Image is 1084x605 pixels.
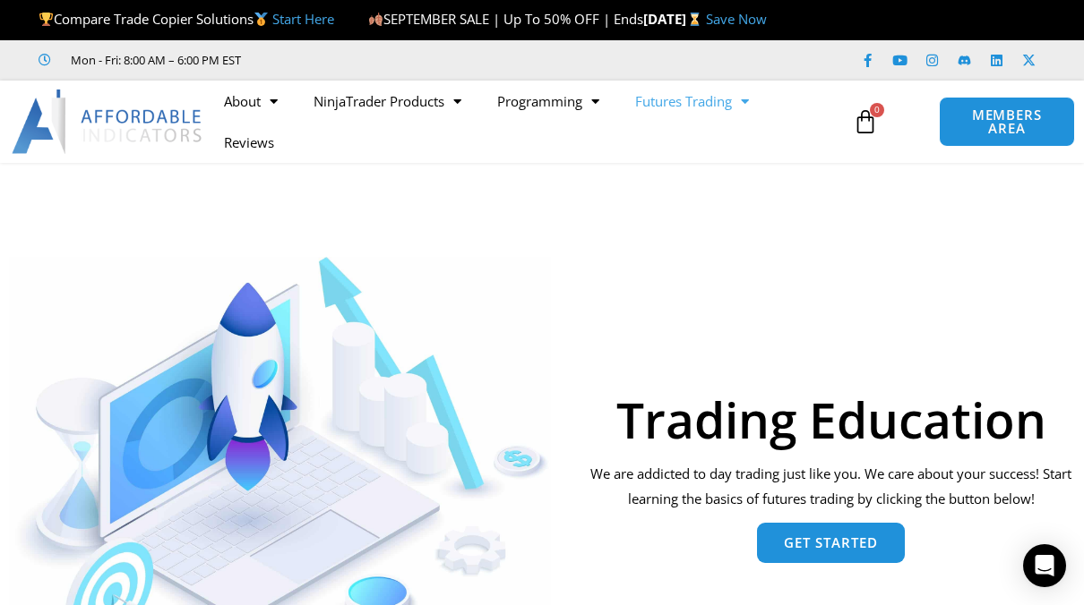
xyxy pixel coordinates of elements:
span: 0 [870,103,884,117]
a: NinjaTrader Products [296,81,479,122]
iframe: Customer reviews powered by Trustpilot [266,51,535,69]
a: Save Now [706,10,767,28]
div: Open Intercom Messenger [1023,544,1066,587]
a: 0 [826,96,905,148]
a: Reviews [206,122,292,163]
img: 🍂 [369,13,383,26]
span: SEPTEMBER SALE | Up To 50% OFF | Ends [368,10,643,28]
a: Get Started [757,523,905,563]
strong: [DATE] [643,10,705,28]
img: 🏆 [39,13,53,26]
img: 🥇 [254,13,268,26]
p: We are addicted to day trading just like you. We care about your success! Start learning the basi... [587,462,1075,512]
span: MEMBERS AREA [958,108,1056,135]
a: Futures Trading [617,81,767,122]
img: ⌛ [688,13,701,26]
a: MEMBERS AREA [939,97,1075,147]
nav: Menu [206,81,846,163]
span: Get Started [784,536,878,550]
a: Start Here [272,10,334,28]
span: Mon - Fri: 8:00 AM – 6:00 PM EST [66,49,241,71]
a: Programming [479,81,617,122]
span: Compare Trade Copier Solutions [39,10,334,28]
h1: Trading Education [587,395,1075,444]
a: About [206,81,296,122]
img: LogoAI | Affordable Indicators – NinjaTrader [12,89,204,154]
